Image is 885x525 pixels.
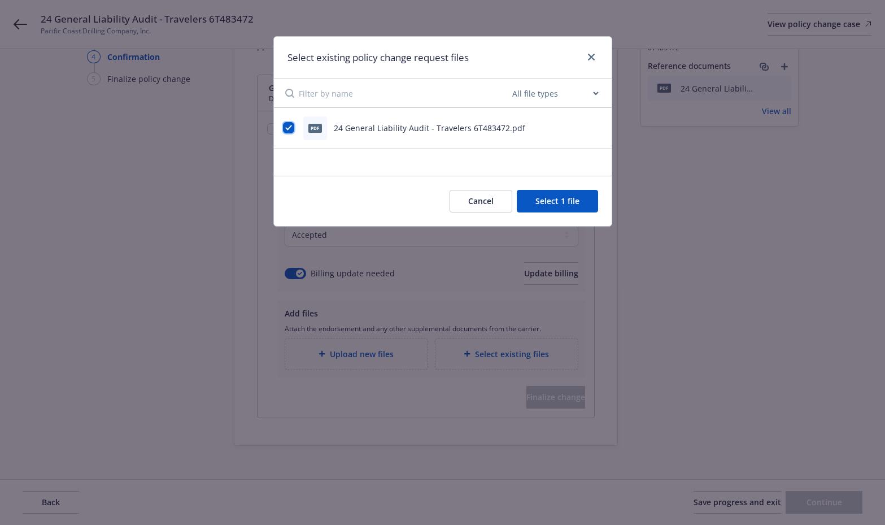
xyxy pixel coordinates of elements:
[308,124,322,132] span: pdf
[287,50,469,65] h1: Select existing policy change request files
[450,190,512,212] button: Cancel
[592,122,603,134] button: preview file
[574,122,583,134] button: download file
[334,123,525,133] span: 24 General Liability Audit - Travelers 6T483472.pdf
[585,50,598,64] a: close
[517,190,598,212] button: Select 1 file
[285,89,294,98] svg: Search
[299,79,510,107] input: Filter by name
